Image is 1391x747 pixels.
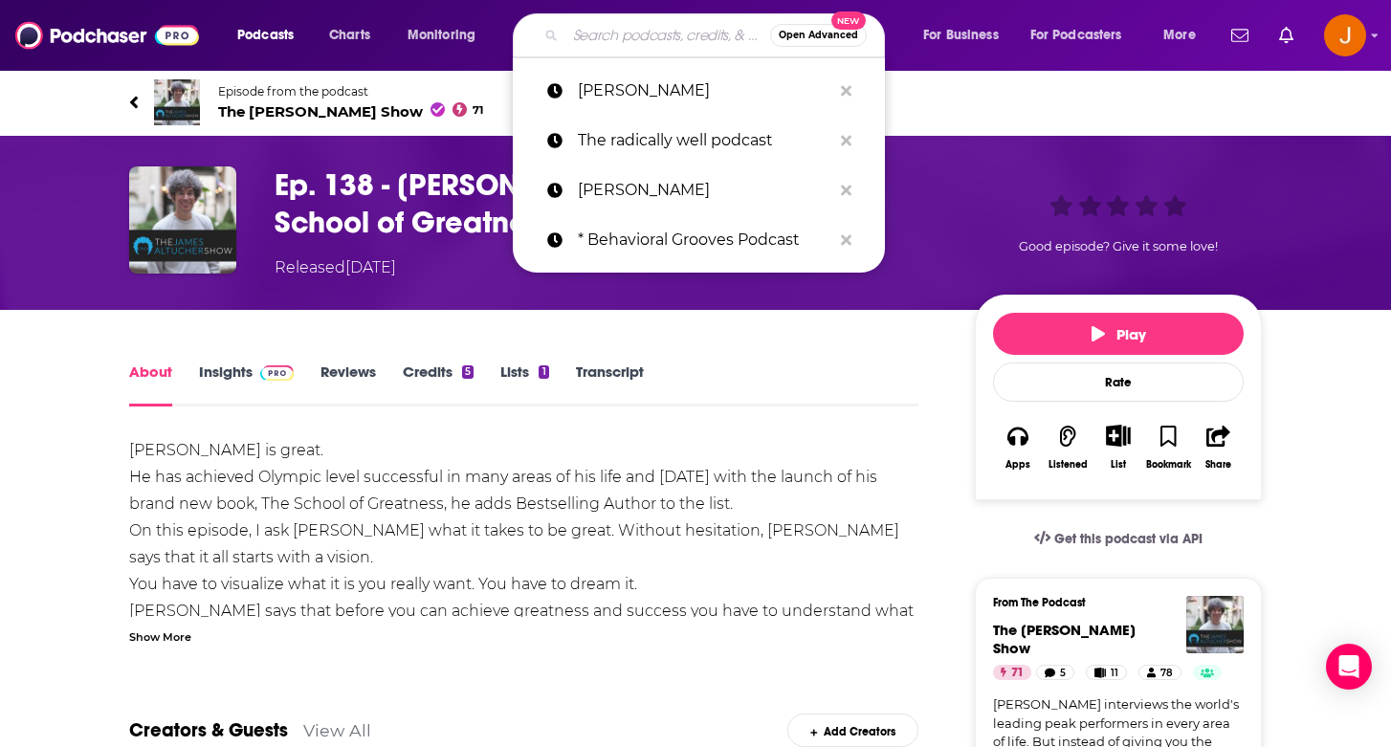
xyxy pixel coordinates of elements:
a: Get this podcast via API [1019,516,1218,562]
h3: From The Podcast [993,596,1228,609]
p: * Behavioral Grooves Podcast [578,215,831,265]
div: Apps [1005,459,1030,471]
a: 71 [993,665,1031,680]
button: open menu [910,20,1023,51]
a: [PERSON_NAME] [513,66,885,116]
div: Bookmark [1146,459,1191,471]
span: For Podcasters [1030,22,1122,49]
a: * Behavioral Grooves Podcast [513,215,885,265]
div: 1 [539,365,548,379]
img: Ep. 138 - Lewis Howes: Lewis Howe's School of Greatness [129,166,236,274]
button: Play [993,313,1244,355]
div: List [1111,458,1126,471]
span: Good episode? Give it some love! [1019,239,1218,253]
input: Search podcasts, credits, & more... [565,20,770,51]
div: Show More ButtonList [1093,412,1143,482]
img: Podchaser - Follow, Share and Rate Podcasts [15,17,199,54]
div: Add Creators [787,714,918,747]
span: More [1163,22,1196,49]
span: 71 [1011,664,1024,683]
a: 11 [1086,665,1127,680]
div: Rate [993,363,1244,402]
a: Show notifications dropdown [1271,19,1301,52]
p: The radically well podcast [578,116,831,165]
span: Get this podcast via API [1054,531,1203,547]
a: Credits5 [403,363,474,406]
span: 78 [1160,664,1173,683]
a: The James Altucher ShowEpisode from the podcastThe [PERSON_NAME] Show71 [129,79,1262,125]
div: Listened [1049,459,1088,471]
span: 71 [473,106,483,115]
span: 5 [1060,664,1066,683]
a: 78 [1138,665,1181,680]
a: Creators & Guests [129,718,288,742]
button: Show profile menu [1324,14,1366,56]
img: The James Altucher Show [1186,596,1244,653]
p: lewis howe [578,66,831,116]
span: Open Advanced [779,31,858,40]
div: 5 [462,365,474,379]
button: Share [1194,412,1244,482]
a: About [129,363,172,406]
span: New [831,11,866,30]
span: The [PERSON_NAME] Show [993,621,1136,657]
button: open menu [1018,20,1150,51]
button: open menu [224,20,319,51]
span: For Business [923,22,999,49]
span: Charts [329,22,370,49]
a: Transcript [576,363,644,406]
div: Share [1205,459,1231,471]
button: Bookmark [1143,412,1193,482]
a: View All [303,720,371,740]
a: Reviews [320,363,376,406]
span: Play [1092,325,1146,343]
a: Charts [317,20,382,51]
a: 5 [1036,665,1074,680]
button: Show More Button [1098,425,1137,446]
button: Listened [1043,412,1093,482]
span: 11 [1111,664,1118,683]
span: Podcasts [237,22,294,49]
div: Open Intercom Messenger [1326,644,1372,690]
span: The [PERSON_NAME] Show [218,102,483,121]
span: Monitoring [408,22,475,49]
button: open menu [1150,20,1220,51]
a: Lists1 [500,363,548,406]
span: Logged in as justine87181 [1324,14,1366,56]
a: Show notifications dropdown [1224,19,1256,52]
a: The James Altucher Show [993,621,1136,657]
button: Apps [993,412,1043,482]
div: Released [DATE] [275,256,396,279]
img: The James Altucher Show [154,79,200,125]
a: The radically well podcast [513,116,885,165]
div: Search podcasts, credits, & more... [531,13,903,57]
a: InsightsPodchaser Pro [199,363,294,406]
a: [PERSON_NAME] [513,165,885,215]
h1: Ep. 138 - Lewis Howes: Lewis Howe's School of Greatness [275,166,944,241]
img: Podchaser Pro [260,365,294,381]
button: open menu [394,20,500,51]
span: Episode from the podcast [218,84,483,99]
img: User Profile [1324,14,1366,56]
button: Open AdvancedNew [770,24,867,47]
p: brene brown [578,165,831,215]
